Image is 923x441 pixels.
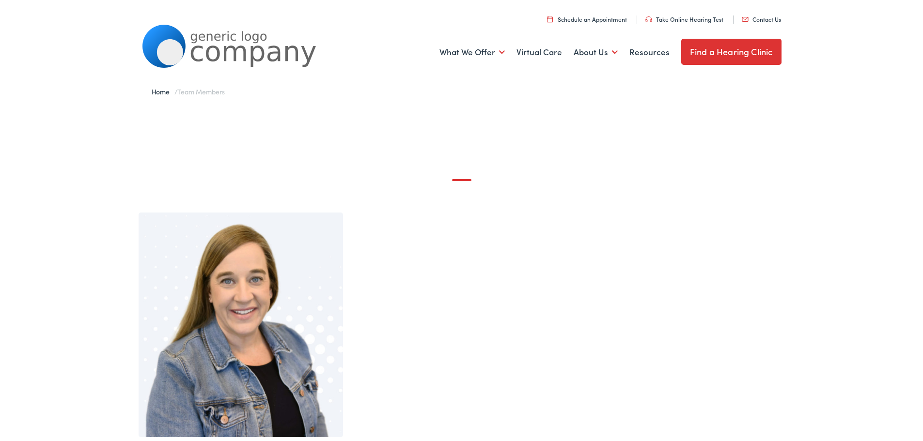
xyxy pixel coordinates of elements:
a: Home [152,87,174,96]
a: Take Online Hearing Test [645,15,723,23]
img: utility icon [742,17,749,22]
a: Contact Us [742,15,781,23]
a: Resources [629,34,670,70]
img: utility icon [547,16,553,22]
a: What We Offer [439,34,505,70]
a: About Us [574,34,618,70]
a: Virtual Care [516,34,562,70]
a: Find a Hearing Clinic [681,39,782,65]
span: Team Members [177,87,224,96]
img: utility icon [645,16,652,22]
a: Schedule an Appointment [547,15,627,23]
span: / [152,87,225,96]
